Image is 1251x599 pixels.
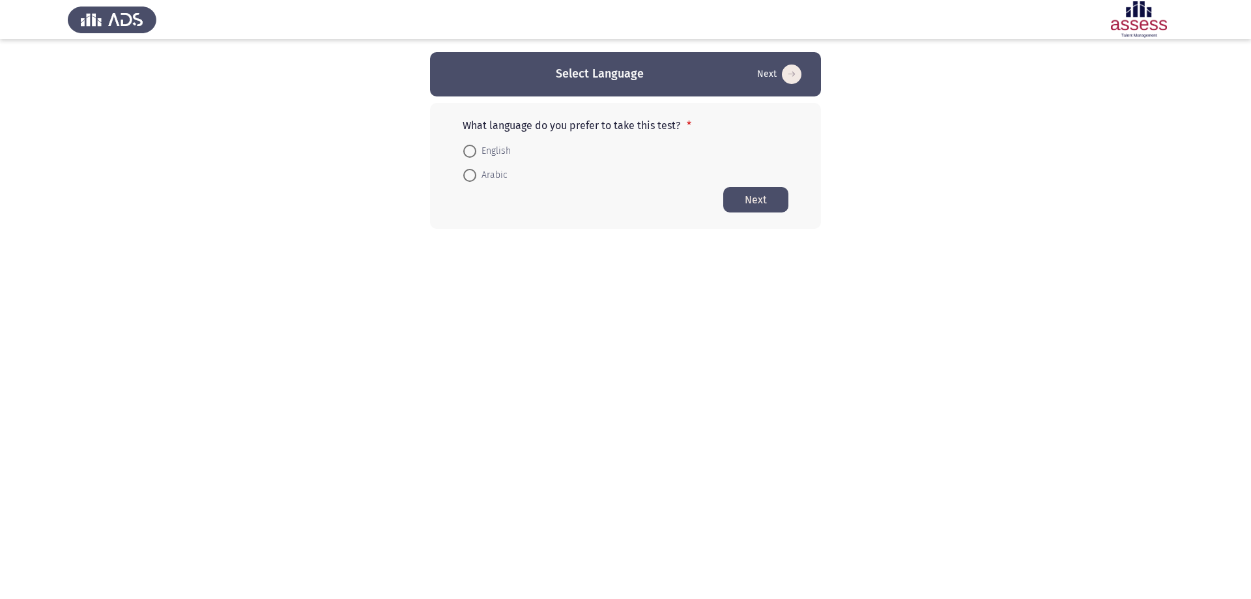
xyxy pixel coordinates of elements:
span: English [476,143,511,159]
p: What language do you prefer to take this test? [463,119,788,132]
button: Start assessment [723,187,788,212]
span: Arabic [476,168,508,183]
img: Assessment logo of ASSESS Employability - EBI [1095,1,1183,38]
img: Assess Talent Management logo [68,1,156,38]
h3: Select Language [556,66,644,82]
button: Start assessment [753,64,805,85]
